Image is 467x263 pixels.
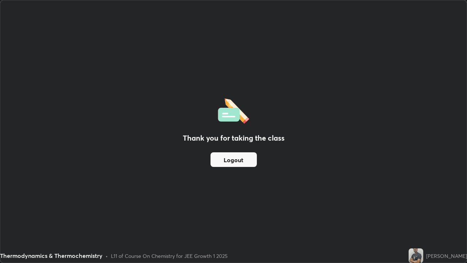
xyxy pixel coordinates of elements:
button: Logout [211,152,257,167]
img: ccf0eef2b82d49a09d5ef3771fe7629f.jpg [409,248,423,263]
img: offlineFeedback.1438e8b3.svg [218,96,249,124]
div: L11 of Course On Chemistry for JEE Growth 1 2025 [111,252,228,260]
div: • [105,252,108,260]
h2: Thank you for taking the class [183,133,285,144]
div: [PERSON_NAME] [426,252,467,260]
